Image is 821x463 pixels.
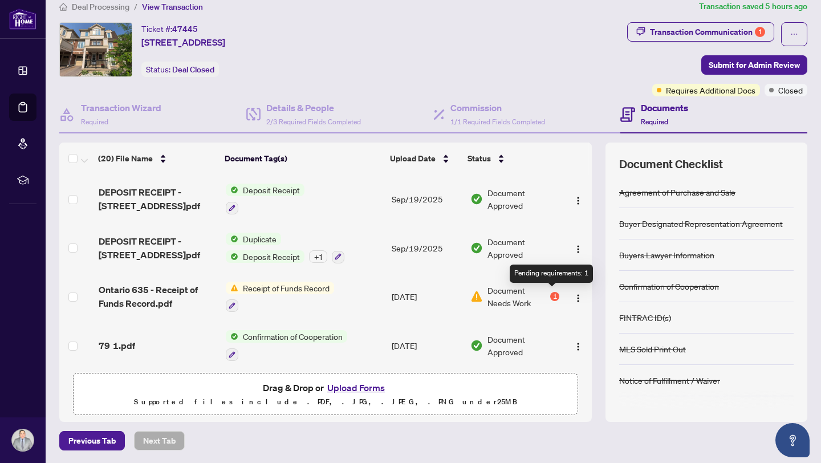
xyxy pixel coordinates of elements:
th: Document Tag(s) [220,143,385,174]
span: Closed [778,84,803,96]
span: Confirmation of Cooperation [238,330,347,343]
div: FINTRAC ID(s) [619,311,671,324]
td: Sep/19/2025 [387,224,466,273]
button: Upload Forms [324,380,388,395]
span: Previous Tab [68,432,116,450]
button: Logo [569,336,587,355]
img: Logo [574,294,583,303]
button: Status IconDeposit Receipt [226,184,304,214]
img: Status Icon [226,184,238,196]
span: Required [81,117,108,126]
button: Next Tab [134,431,185,450]
span: Drag & Drop or [263,380,388,395]
span: Deposit Receipt [238,184,304,196]
span: Ontario 635 - Receipt of Funds Record.pdf [99,283,217,310]
td: [DATE] [387,321,466,370]
th: Status [463,143,560,174]
div: MLS Sold Print Out [619,343,686,355]
div: 1 [755,27,765,37]
button: Status IconConfirmation of Cooperation [226,330,347,361]
h4: Commission [450,101,545,115]
button: Transaction Communication1 [627,22,774,42]
span: 47445 [172,24,198,34]
img: IMG-E12206688_1.jpg [60,23,132,76]
span: View Transaction [142,2,203,12]
div: + 1 [309,250,327,263]
div: 1 [550,292,559,301]
div: Buyer Designated Representation Agreement [619,217,783,230]
td: [DATE] [387,273,466,322]
span: Drag & Drop orUpload FormsSupported files include .PDF, .JPG, .JPEG, .PNG under25MB [74,373,578,416]
img: Status Icon [226,250,238,263]
div: Transaction Communication [650,23,765,41]
div: Status: [141,62,219,77]
button: Submit for Admin Review [701,55,807,75]
span: Deal Processing [72,2,129,12]
td: Sep/19/2025 [387,174,466,224]
span: Upload Date [390,152,436,165]
div: Pending requirements: 1 [510,265,593,283]
span: DEPOSIT RECEIPT - [STREET_ADDRESS]pdf [99,185,217,213]
span: 2/3 Required Fields Completed [266,117,361,126]
button: Logo [569,190,587,208]
button: Previous Tab [59,431,125,450]
img: Document Status [470,242,483,254]
div: Buyers Lawyer Information [619,249,714,261]
img: Status Icon [226,330,238,343]
span: Document Needs Work [487,284,548,309]
img: Document Status [470,193,483,205]
img: logo [9,9,36,30]
span: Document Approved [487,333,559,358]
button: Status IconReceipt of Funds Record [226,282,334,312]
span: Deposit Receipt [238,250,304,263]
div: Ticket #: [141,22,198,35]
button: Logo [569,239,587,257]
img: Logo [574,196,583,205]
span: (20) File Name [98,152,153,165]
button: Logo [569,287,587,306]
p: Supported files include .PDF, .JPG, .JPEG, .PNG under 25 MB [80,395,571,409]
span: Requires Additional Docs [666,84,755,96]
span: Document Checklist [619,156,723,172]
img: Document Status [470,290,483,303]
span: Submit for Admin Review [709,56,800,74]
span: Receipt of Funds Record [238,282,334,294]
button: Status IconDuplicateStatus IconDeposit Receipt+1 [226,233,344,263]
span: ellipsis [790,30,798,38]
span: Deal Closed [172,64,214,75]
span: Status [468,152,491,165]
h4: Details & People [266,101,361,115]
span: Duplicate [238,233,281,245]
h4: Transaction Wizard [81,101,161,115]
img: Status Icon [226,282,238,294]
th: (20) File Name [94,143,220,174]
span: Document Approved [487,235,559,261]
span: DEPOSIT RECEIPT - [STREET_ADDRESS]pdf [99,234,217,262]
img: Status Icon [226,233,238,245]
div: Notice of Fulfillment / Waiver [619,374,720,387]
div: Confirmation of Cooperation [619,280,719,293]
span: [STREET_ADDRESS] [141,35,225,49]
img: Profile Icon [12,429,34,451]
img: Logo [574,342,583,351]
div: Agreement of Purchase and Sale [619,186,735,198]
img: Document Status [470,339,483,352]
h4: Documents [641,101,688,115]
span: 1/1 Required Fields Completed [450,117,545,126]
span: 79 1.pdf [99,339,135,352]
img: Logo [574,245,583,254]
span: Required [641,117,668,126]
button: Open asap [775,423,810,457]
span: Document Approved [487,186,559,212]
th: Upload Date [385,143,464,174]
span: home [59,3,67,11]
